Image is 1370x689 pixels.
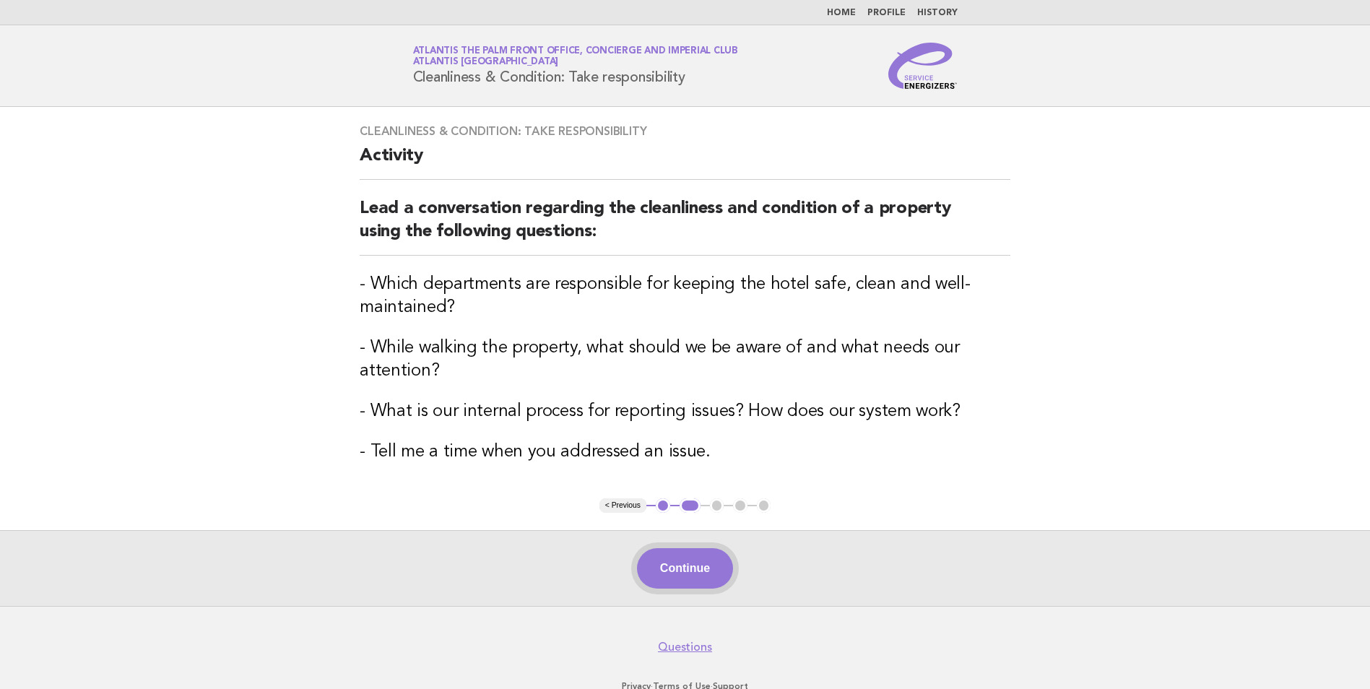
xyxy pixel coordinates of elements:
button: 2 [680,498,701,513]
h3: - Tell me a time when you addressed an issue. [360,441,1010,464]
h2: Activity [360,144,1010,180]
span: Atlantis [GEOGRAPHIC_DATA] [413,58,559,67]
h3: Cleanliness & Condition: Take responsibility [360,124,1010,139]
a: Home [827,9,856,17]
button: < Previous [599,498,646,513]
h3: - Which departments are responsible for keeping the hotel safe, clean and well-maintained? [360,273,1010,319]
button: 1 [656,498,670,513]
a: History [917,9,958,17]
button: Continue [637,548,733,589]
h2: Lead a conversation regarding the cleanliness and condition of a property using the following que... [360,197,1010,256]
h3: - What is our internal process for reporting issues? How does our system work? [360,400,1010,423]
img: Service Energizers [888,43,958,89]
a: Atlantis The Palm Front Office, Concierge and Imperial ClubAtlantis [GEOGRAPHIC_DATA] [413,46,738,66]
h1: Cleanliness & Condition: Take responsibility [413,47,738,84]
h3: - While walking the property, what should we be aware of and what needs our attention? [360,337,1010,383]
a: Questions [658,640,712,654]
a: Profile [867,9,906,17]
